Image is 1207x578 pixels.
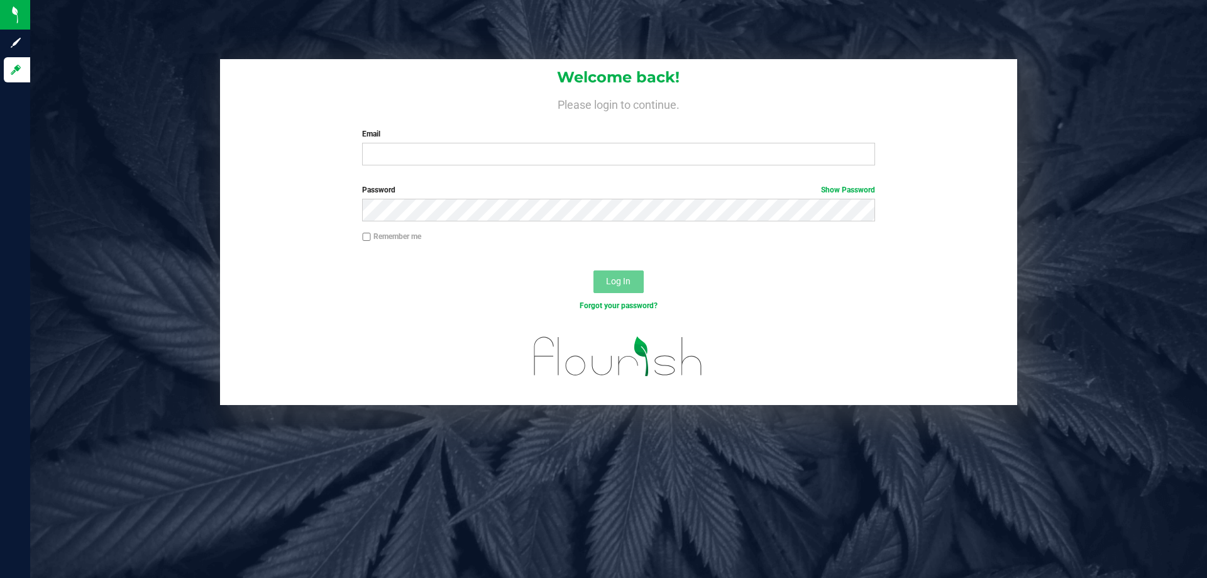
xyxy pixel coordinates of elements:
[220,69,1017,86] h1: Welcome back!
[580,301,658,310] a: Forgot your password?
[821,186,875,194] a: Show Password
[362,128,874,140] label: Email
[9,36,22,49] inline-svg: Sign up
[519,325,718,389] img: flourish_logo.svg
[362,186,395,194] span: Password
[593,270,644,293] button: Log In
[606,276,631,286] span: Log In
[220,96,1017,111] h4: Please login to continue.
[362,231,421,242] label: Remember me
[362,233,371,242] input: Remember me
[9,64,22,76] inline-svg: Log in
